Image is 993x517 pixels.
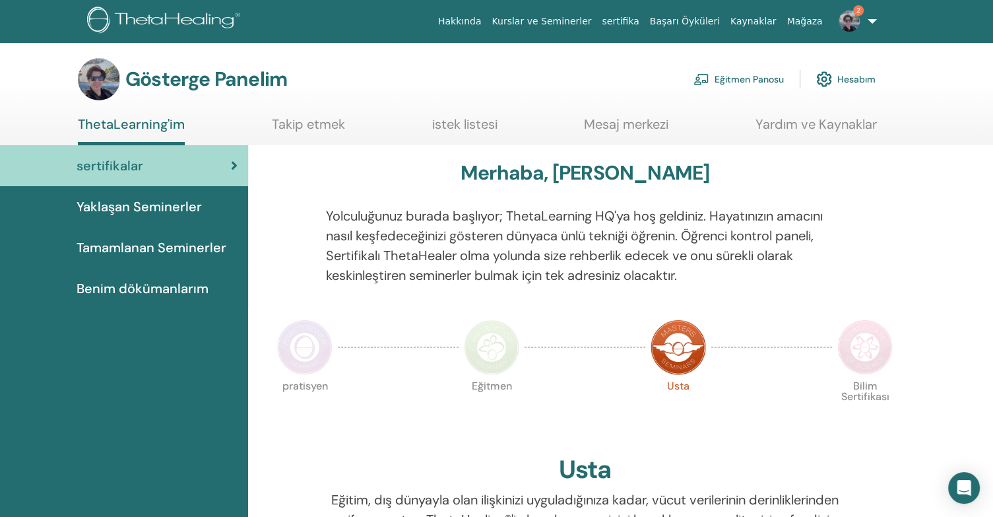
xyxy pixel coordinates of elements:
img: Usta [651,320,706,375]
font: ThetaLearning'im [78,116,185,133]
font: Tamamlanan Seminerler [77,239,226,256]
font: Başarı Öyküleri [650,16,720,26]
font: Mesaj merkezi [584,116,668,133]
font: Yardım ve Kaynaklar [755,116,877,133]
font: Hesabım [837,74,876,86]
font: Eğitmen [472,379,512,393]
font: Bilim Sertifikası [841,379,889,403]
font: Kaynaklar [730,16,777,26]
font: Eğitmen Panosu [715,74,784,86]
font: Benim dökümanlarım [77,280,208,297]
img: default.jpg [839,11,860,32]
img: Bilim Sertifikası [837,320,893,375]
img: Uygulayıcı [277,320,333,375]
font: Merhaba, [PERSON_NAME] [461,160,709,186]
font: 2 [856,6,860,15]
img: chalkboard-teacher.svg [693,73,709,85]
a: istek listesi [432,116,497,142]
font: Hakkında [438,16,482,26]
a: Mesaj merkezi [584,116,668,142]
a: Kurslar ve Seminerler [486,9,596,34]
a: ThetaLearning'im [78,116,185,145]
img: cog.svg [816,68,832,90]
a: Hakkında [433,9,487,34]
font: Mağaza [786,16,822,26]
font: Usta [559,453,611,486]
a: Eğitmen Panosu [693,65,784,94]
font: Yolculuğunuz burada başlıyor; ThetaLearning HQ'ya hoş geldiniz. Hayatınızın amacını nasıl keşfede... [326,207,823,284]
font: Gösterge Panelim [125,66,287,92]
font: pratisyen [282,379,328,393]
a: Başarı Öyküleri [645,9,725,34]
a: Mağaza [781,9,827,34]
a: Kaynaklar [725,9,782,34]
font: Takip etmek [272,116,345,133]
img: default.jpg [78,58,120,100]
img: Eğitmen [464,320,519,375]
a: Takip etmek [272,116,345,142]
img: logo.png [87,7,245,36]
font: istek listesi [432,116,497,133]
a: Hesabım [816,65,876,94]
font: Usta [667,379,689,393]
font: Kurslar ve Seminerler [492,16,591,26]
font: sertifika [602,16,639,26]
font: sertifikalar [77,157,143,174]
font: Yaklaşan Seminerler [77,198,202,215]
a: sertifika [596,9,644,34]
div: Open Intercom Messenger [948,472,980,504]
a: Yardım ve Kaynaklar [755,116,877,142]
